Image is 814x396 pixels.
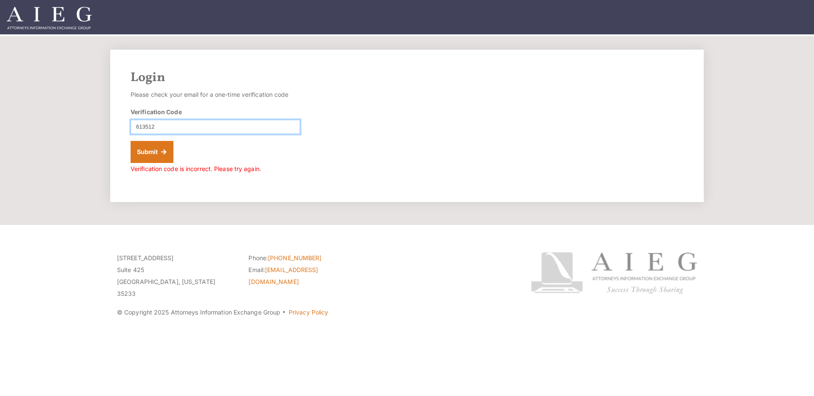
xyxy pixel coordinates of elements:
[248,264,367,288] li: Email:
[282,312,286,316] span: ·
[531,252,697,294] img: Attorneys Information Exchange Group logo
[248,252,367,264] li: Phone:
[131,165,261,172] span: Verification code is incorrect. Please try again.
[131,70,683,85] h2: Login
[248,266,318,285] a: [EMAIL_ADDRESS][DOMAIN_NAME]
[131,141,173,163] button: Submit
[131,89,300,101] p: Please check your email for a one-time verification code
[289,309,328,316] a: Privacy Policy
[131,107,182,116] label: Verification Code
[268,254,321,261] a: [PHONE_NUMBER]
[117,306,499,318] p: © Copyright 2025 Attorneys Information Exchange Group
[117,252,236,300] p: [STREET_ADDRESS] Suite 425 [GEOGRAPHIC_DATA], [US_STATE] 35233
[7,7,92,29] img: Attorneys Information Exchange Group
